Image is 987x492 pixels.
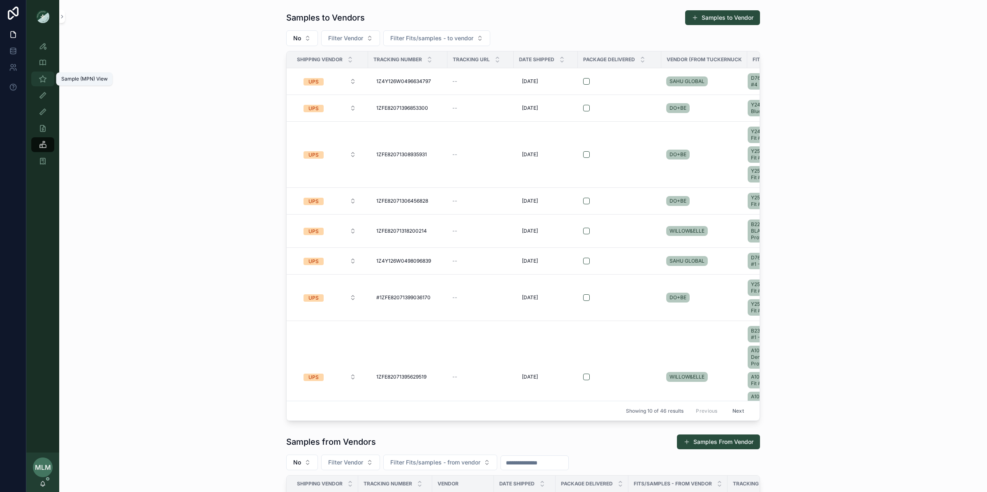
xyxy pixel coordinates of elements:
[666,194,742,208] a: DO+BE
[286,436,376,448] h1: Samples from Vendors
[522,294,538,301] span: [DATE]
[583,56,635,63] span: Package Delivered
[376,198,428,204] span: 1ZFE82071306456828
[297,290,363,305] button: Select Button
[373,194,443,208] a: 1ZFE82071306456828
[452,294,509,301] a: --
[748,299,796,316] a: Y25216T-White - Fit #2
[297,194,363,208] button: Select Button
[666,76,708,86] a: SAHU GLOBAL
[666,103,690,113] a: DO+BE
[308,198,319,205] div: UPS
[373,56,422,63] span: Tracking Number
[751,221,792,241] span: B2204 BLACK-BLACK - Fit #1 - Proto
[452,374,457,380] span: --
[748,251,799,271] a: D764-Black - Fit #1 - Proto
[666,148,742,161] a: DO+BE
[522,374,538,380] span: [DATE]
[666,75,742,88] a: SAHU GLOBAL
[297,74,363,89] a: Select Button
[748,100,796,116] a: Y24950T-Light Blue - Fit #3
[373,370,443,383] a: 1ZFE82071395629519
[297,290,363,305] a: Select Button
[751,393,792,407] span: A10280-Copper - Fit #1 - Proto
[321,30,380,46] button: Select Button
[751,301,792,314] span: Y25216T-White - Fit #2
[297,224,363,238] button: Select Button
[733,480,770,487] span: Tracking URL
[748,253,796,269] a: D764-Black - Fit #1 - Proto
[748,98,799,118] a: Y24950T-Light Blue - Fit #3
[328,458,363,467] span: Filter Vendor
[452,198,509,204] a: --
[452,228,457,234] span: --
[452,198,457,204] span: --
[452,105,457,111] span: --
[751,374,792,387] span: A10201-White - Fit #1 - Proto
[666,291,742,304] a: DO+BE
[670,294,686,301] span: DO+BE
[373,148,443,161] a: 1ZFE82071308935931
[452,78,457,85] span: --
[748,127,796,143] a: Y24305T-Coral - Fit #2
[376,78,431,85] span: 1Z4Y126W0496634797
[670,228,704,234] span: WILLOW&ELLE
[666,226,708,236] a: WILLOW&ELLE
[452,228,509,234] a: --
[308,258,319,265] div: UPS
[376,228,427,234] span: 1ZFE82071318200214
[308,78,319,85] div: UPS
[666,224,742,238] a: WILLOW&ELLE
[522,258,538,264] span: [DATE]
[286,455,318,470] button: Select Button
[452,258,509,264] a: --
[685,10,760,25] a: Samples to Vendor
[751,254,792,268] span: D764-Black - Fit #1 - Proto
[308,374,319,381] div: UPS
[438,480,459,487] span: Vendor
[452,294,457,301] span: --
[297,147,363,162] button: Select Button
[677,434,760,449] button: Samples From Vendor
[376,151,427,158] span: 1ZFE82071308935931
[519,194,573,208] a: [DATE]
[670,374,704,380] span: WILLOW&ELLE
[748,372,796,388] a: A10201-White - Fit #1 - Proto
[626,407,683,414] span: Showing 10 of 46 results
[383,30,490,46] button: Select Button
[373,102,443,115] a: 1ZFE82071396853300
[519,56,554,63] span: Date Shipped
[748,346,796,369] a: A10255-Faded Denim - Fit #1 - Proto
[519,254,573,268] a: [DATE]
[373,291,443,304] a: #1ZFE82071399036170
[390,34,473,42] span: Filter Fits/samples - to vendor
[297,369,363,385] a: Select Button
[297,101,363,115] button: Select Button
[666,370,742,383] a: WILLOW&ELLE
[452,151,457,158] span: --
[727,404,750,417] button: Next
[376,105,428,111] span: 1ZFE82071396853300
[670,198,686,204] span: DO+BE
[519,291,573,304] a: [DATE]
[26,33,59,179] div: scrollable content
[666,293,690,303] a: DO+BE
[561,480,613,487] span: Package Delivered
[748,279,796,296] a: Y25214T-Black - Fit #5
[519,75,573,88] a: [DATE]
[666,256,708,266] a: SAHU GLOBAL
[751,148,792,161] span: Y25283T-Black - Fit #2
[748,72,799,91] a: D766-Blue - Fit #4
[453,56,490,63] span: Tracking URL
[286,30,318,46] button: Select Button
[293,458,301,467] span: No
[751,168,792,181] span: Y25097T-Black - Fit #1 - Proto
[499,480,535,487] span: Date Shipped
[748,324,799,430] a: B2311-Green - Fit #1 - ProtoA10255-Faded Denim - Fit #1 - ProtoA10201-White - Fit #1 - ProtoA1028...
[297,100,363,116] a: Select Button
[522,228,538,234] span: [DATE]
[373,254,443,268] a: 1Z4Y126W0498096839
[670,151,686,158] span: DO+BE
